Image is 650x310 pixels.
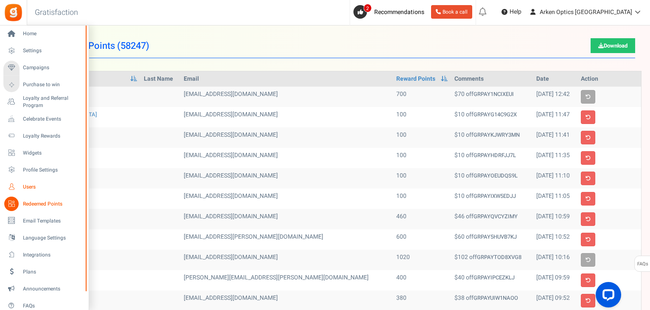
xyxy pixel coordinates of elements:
[498,5,525,19] a: Help
[180,87,393,107] td: [EMAIL_ADDRESS][DOMAIN_NAME]
[393,270,451,290] td: 400
[431,5,472,19] a: Book a call
[586,217,591,222] i: Delete coupon and restore points
[586,196,591,201] i: Delete coupon and restore points
[533,127,577,148] td: [DATE] 11:41
[23,234,82,242] span: Language Settings
[473,233,517,241] strong: GRPAY5HUVB7KJ
[393,148,451,168] td: 100
[533,148,577,168] td: [DATE] 11:35
[23,285,82,293] span: Announcements
[451,270,533,290] td: $40 off
[23,217,82,225] span: Email Templates
[23,30,82,37] span: Home
[120,39,146,53] span: 58247
[3,146,85,160] a: Widgets
[180,107,393,127] td: [EMAIL_ADDRESS][DOMAIN_NAME]
[180,229,393,250] td: [EMAIL_ADDRESS][PERSON_NAME][DOMAIN_NAME]
[473,273,515,282] strong: GRPAYIPCEZKLJ
[3,197,85,211] a: Redeemed Points
[23,116,82,123] span: Celebrate Events
[3,61,85,75] a: Campaigns
[473,294,518,302] strong: GRPAYUIW1NAOO
[180,168,393,189] td: [EMAIL_ADDRESS][DOMAIN_NAME]
[23,251,82,259] span: Integrations
[3,44,85,58] a: Settings
[586,155,591,161] i: Delete coupon and restore points
[23,302,82,310] span: FAQs
[533,87,577,107] td: [DATE] 12:42
[353,5,428,19] a: 2 Recommendations
[586,298,591,303] i: Delete coupon and restore points
[23,200,82,208] span: Redeemed Points
[473,192,516,200] strong: GRPAYIXW5EDJJ
[393,189,451,209] td: 100
[533,189,577,209] td: [DATE] 11:05
[586,237,591,242] i: Delete coupon and restore points
[3,214,85,228] a: Email Templates
[533,229,577,250] td: [DATE] 10:52
[180,189,393,209] td: [EMAIL_ADDRESS][DOMAIN_NAME]
[23,47,82,54] span: Settings
[540,8,632,17] span: Arken Optics [GEOGRAPHIC_DATA]
[533,107,577,127] td: [DATE] 11:47
[3,112,85,126] a: Celebrate Events
[23,149,82,157] span: Widgets
[451,107,533,127] td: $10 off
[533,71,577,87] th: Date
[473,90,514,98] strong: GRPAY1NCIXEUI
[451,250,533,270] td: $102 off
[180,71,393,87] th: Email
[451,127,533,148] td: $10 off
[393,87,451,107] td: 700
[533,209,577,229] td: [DATE] 10:59
[23,132,82,140] span: Loyalty Rewards
[4,3,23,22] img: Gratisfaction
[451,209,533,229] td: $46 off
[591,38,635,53] a: Download
[393,250,451,270] td: 1020
[23,81,82,88] span: Purchase to win
[473,131,520,139] strong: GRPAYKJWRY3MN
[393,107,451,127] td: 100
[396,75,435,83] a: Reward Points
[451,148,533,168] td: $10 off
[180,127,393,148] td: [EMAIL_ADDRESS][DOMAIN_NAME]
[364,4,372,12] span: 2
[451,189,533,209] td: $10 off
[393,168,451,189] td: 100
[451,229,533,250] td: $60 off
[586,257,591,262] i: User already used the coupon
[477,253,521,261] strong: GRPAYTOD8XVG8
[140,71,180,87] th: Last Name
[393,209,451,229] td: 460
[180,250,393,270] td: [EMAIL_ADDRESS][DOMAIN_NAME]
[3,27,85,41] a: Home
[3,265,85,279] a: Plans
[23,95,85,109] span: Loyalty and Referral Program
[23,64,82,71] span: Campaigns
[533,250,577,270] td: [DATE] 10:16
[3,129,85,143] a: Loyalty Rewards
[3,163,85,177] a: Profile Settings
[577,71,641,87] th: Action
[23,183,82,191] span: Users
[180,148,393,168] td: [EMAIL_ADDRESS][DOMAIN_NAME]
[586,94,591,99] i: User already used the coupon
[393,127,451,148] td: 100
[374,8,424,17] span: Recommendations
[23,166,82,174] span: Profile Settings
[3,248,85,262] a: Integrations
[3,78,85,92] a: Purchase to win
[42,41,149,51] span: Redeemed Points ( )
[533,168,577,189] td: [DATE] 11:10
[25,4,87,21] h3: Gratisfaction
[586,176,591,181] i: Delete coupon and restore points
[180,270,393,290] td: [PERSON_NAME][EMAIL_ADDRESS][PERSON_NAME][DOMAIN_NAME]
[393,229,451,250] td: 600
[451,168,533,189] td: $10 off
[451,87,533,107] td: $70 off
[473,151,516,159] strong: GRPAYHDRFJJ7L
[473,172,518,180] strong: GRPAYOEUDQS9L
